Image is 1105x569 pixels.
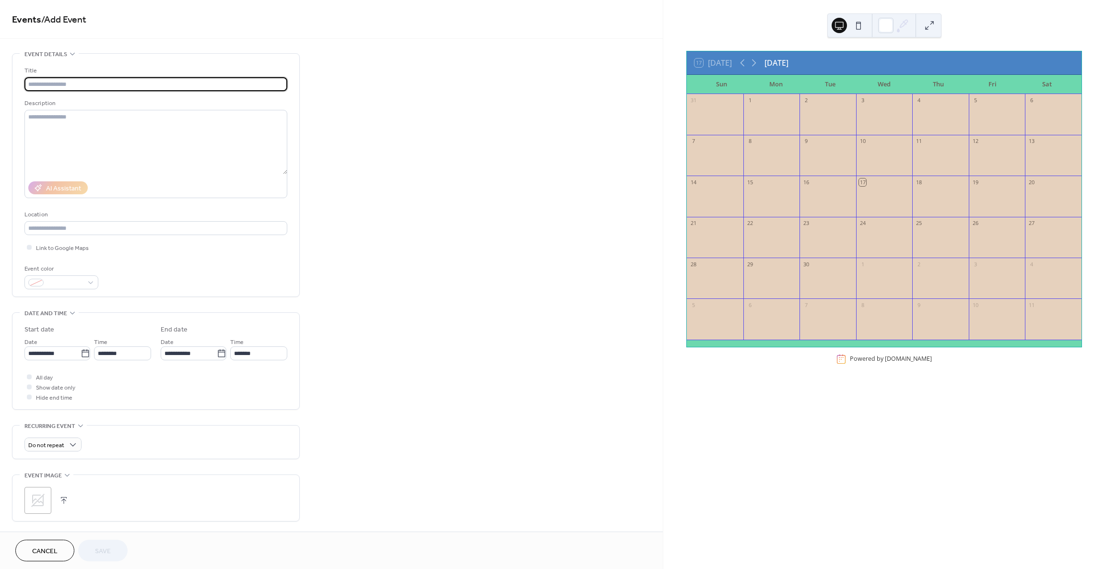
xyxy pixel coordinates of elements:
div: 11 [915,138,922,145]
div: 16 [802,178,810,186]
div: 26 [972,220,979,227]
div: 22 [746,220,753,227]
div: 9 [915,301,922,308]
div: Mon [749,75,803,94]
div: 27 [1028,220,1035,227]
div: 17 [859,178,866,186]
div: 5 [972,97,979,104]
div: 28 [690,261,697,268]
span: Date [161,337,174,347]
div: 3 [859,97,866,104]
div: Title [24,66,285,76]
div: 31 [690,97,697,104]
div: End date [161,325,188,335]
div: Start date [24,325,54,335]
div: 1 [746,97,753,104]
div: Location [24,210,285,220]
span: Time [230,337,244,347]
div: Thu [911,75,965,94]
div: 13 [1028,138,1035,145]
div: 5 [690,301,697,308]
div: 10 [972,301,979,308]
div: 7 [802,301,810,308]
div: Sat [1020,75,1074,94]
div: 25 [915,220,922,227]
a: Events [12,11,41,29]
span: Date [24,337,37,347]
div: 2 [915,261,922,268]
div: 8 [746,138,753,145]
span: Date and time [24,308,67,319]
div: Sun [694,75,749,94]
div: 9 [802,138,810,145]
div: 12 [972,138,979,145]
span: All day [36,373,53,383]
div: Powered by [850,355,932,363]
span: Event image [24,471,62,481]
div: 23 [802,220,810,227]
span: Show date only [36,383,75,393]
div: ; [24,487,51,514]
a: [DOMAIN_NAME] [885,355,932,363]
div: 4 [915,97,922,104]
div: [DATE] [764,57,788,69]
button: Cancel [15,540,74,561]
span: Recurring event [24,421,75,431]
span: Time [94,337,107,347]
span: Do not repeat [28,440,64,451]
div: Fri [965,75,1020,94]
div: 15 [746,178,753,186]
div: Event color [24,264,96,274]
span: Cancel [32,546,58,557]
div: 2 [802,97,810,104]
div: 3 [972,261,979,268]
div: 1 [859,261,866,268]
div: 21 [690,220,697,227]
div: Tue [803,75,857,94]
div: 30 [802,261,810,268]
div: 6 [746,301,753,308]
div: 4 [1028,261,1035,268]
div: 14 [690,178,697,186]
div: 18 [915,178,922,186]
div: Description [24,98,285,108]
span: Hide end time [36,393,72,403]
div: 6 [1028,97,1035,104]
div: 8 [859,301,866,308]
div: 10 [859,138,866,145]
div: Wed [857,75,911,94]
div: 19 [972,178,979,186]
span: / Add Event [41,11,86,29]
div: 7 [690,138,697,145]
span: Link to Google Maps [36,243,89,253]
div: 24 [859,220,866,227]
div: 11 [1028,301,1035,308]
div: 20 [1028,178,1035,186]
span: Event details [24,49,67,59]
div: 29 [746,261,753,268]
